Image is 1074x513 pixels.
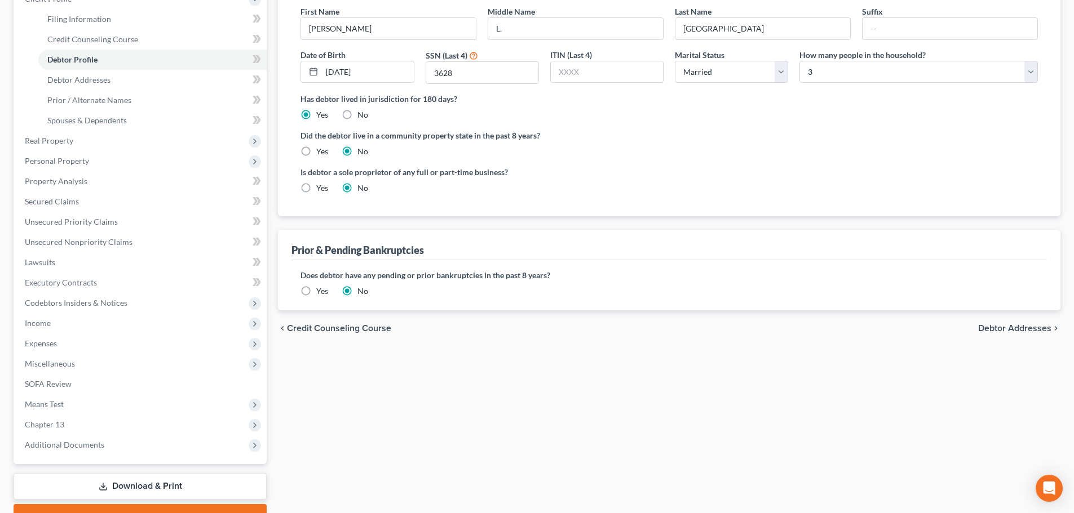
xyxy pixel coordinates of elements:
label: Yes [316,109,328,121]
span: Spouses & Dependents [47,115,127,125]
label: No [357,182,368,194]
span: Debtor Profile [47,55,98,64]
span: Credit Counseling Course [47,34,138,44]
span: Unsecured Priority Claims [25,217,118,226]
span: Credit Counseling Course [287,324,391,333]
span: Means Test [25,399,64,409]
a: Secured Claims [16,191,267,212]
span: SOFA Review [25,379,72,389]
span: Executory Contracts [25,278,97,287]
label: Middle Name [488,6,535,17]
span: Miscellaneous [25,359,75,368]
i: chevron_right [1051,324,1060,333]
button: chevron_left Credit Counseling Course [278,324,391,333]
span: Property Analysis [25,176,87,186]
input: XXXX [551,61,663,83]
span: Filing Information [47,14,111,24]
a: Spouses & Dependents [38,110,267,131]
span: Real Property [25,136,73,145]
a: Debtor Addresses [38,70,267,90]
a: Prior / Alternate Names [38,90,267,110]
input: -- [675,18,850,39]
span: Chapter 13 [25,420,64,429]
a: SOFA Review [16,374,267,394]
label: Has debtor lived in jurisdiction for 180 days? [300,93,1038,105]
div: Prior & Pending Bankruptcies [291,243,424,257]
a: Filing Information [38,9,267,29]
a: Property Analysis [16,171,267,191]
label: Yes [316,146,328,157]
input: XXXX [426,62,538,83]
label: Did the debtor live in a community property state in the past 8 years? [300,130,1038,141]
label: Date of Birth [300,49,346,61]
span: Additional Documents [25,440,104,449]
label: ITIN (Last 4) [550,49,592,61]
a: Debtor Profile [38,50,267,70]
label: No [357,286,368,297]
label: Does debtor have any pending or prior bankruptcies in the past 8 years? [300,269,1038,281]
label: Marital Status [675,49,724,61]
label: Yes [316,182,328,194]
i: chevron_left [278,324,287,333]
label: Yes [316,286,328,297]
label: Suffix [862,6,883,17]
a: Executory Contracts [16,273,267,293]
span: Expenses [25,338,57,348]
label: How many people in the household? [799,49,926,61]
a: Lawsuits [16,252,267,273]
input: -- [863,18,1037,39]
input: MM/DD/YYYY [322,61,413,83]
div: Open Intercom Messenger [1036,475,1063,502]
label: No [357,109,368,121]
label: First Name [300,6,339,17]
span: Prior / Alternate Names [47,95,131,105]
a: Credit Counseling Course [38,29,267,50]
label: SSN (Last 4) [426,50,467,61]
label: Last Name [675,6,711,17]
span: Debtor Addresses [47,75,111,84]
span: Codebtors Insiders & Notices [25,298,127,307]
a: Unsecured Nonpriority Claims [16,232,267,252]
span: Lawsuits [25,257,55,267]
a: Unsecured Priority Claims [16,212,267,232]
span: Personal Property [25,156,89,166]
input: M.I [488,18,663,39]
label: Is debtor a sole proprietor of any full or part-time business? [300,166,664,178]
span: Unsecured Nonpriority Claims [25,237,132,247]
span: Income [25,318,51,328]
span: Secured Claims [25,197,79,206]
input: -- [301,18,476,39]
button: Debtor Addresses chevron_right [978,324,1060,333]
a: Download & Print [14,473,267,499]
span: Debtor Addresses [978,324,1051,333]
label: No [357,146,368,157]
